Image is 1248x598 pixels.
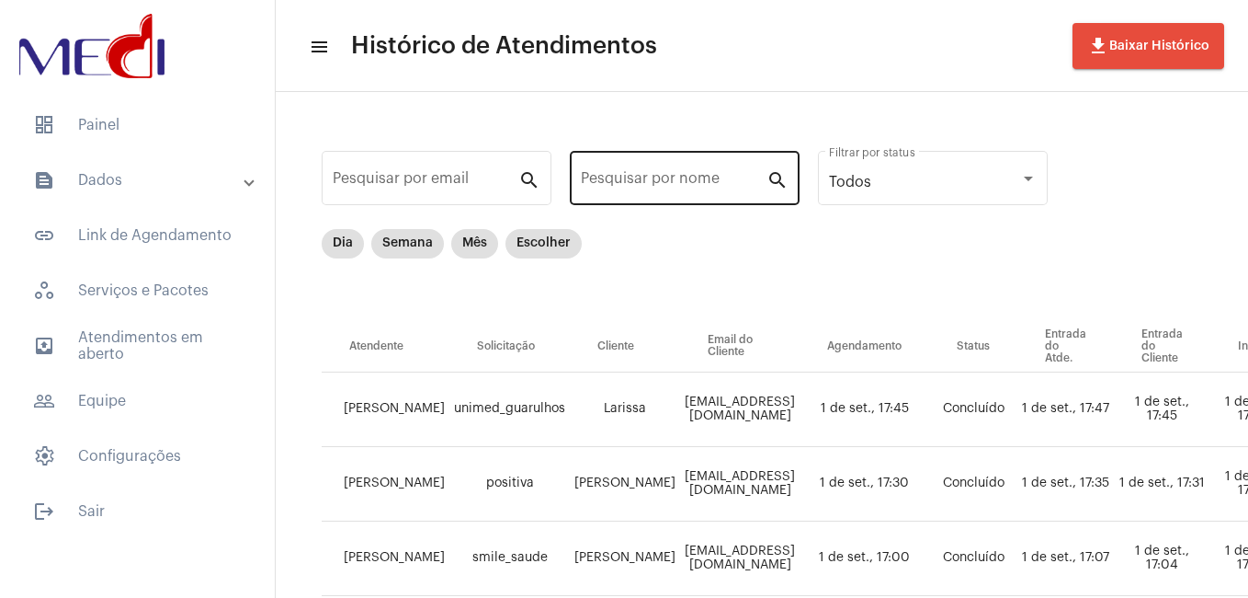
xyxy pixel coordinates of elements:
mat-icon: sidenav icon [33,390,55,412]
td: [EMAIL_ADDRESS][DOMAIN_NAME] [680,522,800,596]
span: Baixar Histórico [1087,40,1209,52]
td: [PERSON_NAME] [322,373,449,447]
td: [PERSON_NAME] [570,522,680,596]
span: positiva [486,477,534,489]
span: smile_saude [472,551,548,564]
td: 1 de set., 17:45 [800,373,929,447]
th: Entrada do Cliente [1114,321,1210,373]
mat-expansion-panel-header: sidenav iconDados [11,158,275,202]
button: Baixar Histórico [1072,23,1224,69]
td: [PERSON_NAME] [570,447,680,522]
span: Serviços e Pacotes [18,269,256,313]
mat-icon: search [518,168,540,190]
span: sidenav icon [33,445,55,467]
img: d3a1b5fa-500b-b90f-5a1c-719c20e9830b.png [15,9,169,83]
input: Pesquisar por email [333,174,518,190]
mat-icon: file_download [1087,35,1109,57]
mat-chip: Mês [451,229,498,259]
span: Histórico de Atendimentos [351,31,657,61]
td: 1 de set., 17:35 [1017,447,1114,522]
th: Entrada do Atde. [1017,321,1114,373]
td: 1 de set., 17:45 [1114,373,1210,447]
td: [EMAIL_ADDRESS][DOMAIN_NAME] [680,373,800,447]
mat-chip: Semana [371,229,444,259]
td: 1 de set., 17:30 [800,447,929,522]
mat-chip: Escolher [505,229,582,259]
span: Equipe [18,379,256,423]
th: Email do Cliente [680,321,800,373]
th: Solicitação [449,321,570,373]
td: Concluído [929,522,1017,596]
td: 1 de set., 17:47 [1017,373,1114,447]
span: unimed_guarulhos [454,402,565,415]
input: Pesquisar por nome [581,174,766,190]
td: 1 de set., 17:00 [800,522,929,596]
mat-icon: sidenav icon [33,169,55,191]
span: Configurações [18,434,256,478]
mat-icon: sidenav icon [309,36,327,58]
span: Todos [829,175,871,190]
mat-icon: sidenav icon [33,335,55,357]
th: Cliente [570,321,680,373]
mat-icon: sidenav icon [33,224,55,247]
span: sidenav icon [33,280,55,302]
td: [EMAIL_ADDRESS][DOMAIN_NAME] [680,447,800,522]
span: Link de Agendamento [18,213,256,258]
td: 1 de set., 17:07 [1017,522,1114,596]
td: Concluído [929,447,1017,522]
td: 1 de set., 17:31 [1114,447,1210,522]
td: Larissa [570,373,680,447]
td: Concluído [929,373,1017,447]
td: [PERSON_NAME] [322,522,449,596]
mat-panel-title: Dados [33,169,245,191]
th: Atendente [322,321,449,373]
span: sidenav icon [33,114,55,136]
span: Sair [18,489,256,534]
th: Status [929,321,1017,373]
mat-icon: sidenav icon [33,500,55,523]
td: [PERSON_NAME] [322,447,449,522]
th: Agendamento [800,321,929,373]
span: Atendimentos em aberto [18,324,256,368]
mat-icon: search [766,168,789,190]
span: Painel [18,103,256,147]
mat-chip: Dia [322,229,364,259]
td: 1 de set., 17:04 [1114,522,1210,596]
